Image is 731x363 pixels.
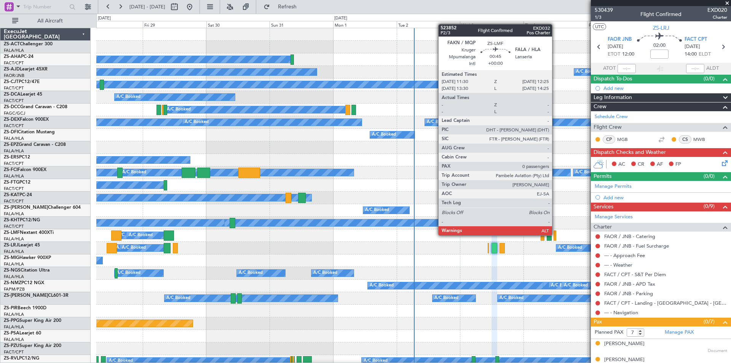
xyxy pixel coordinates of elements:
span: ZS-LMF [4,230,20,235]
a: ZS-RVLPC12/NG [4,356,39,361]
span: AF [657,161,663,168]
span: Dispatch To-Dos [594,75,632,83]
div: Mon 1 [333,21,397,28]
span: 12:00 [622,51,634,58]
a: FAOR/JNB [4,73,24,78]
a: ZS-MIGHawker 900XP [4,256,51,260]
div: A/C Booked [129,230,153,241]
div: Thu 4 [524,21,587,28]
a: FACT/CPT [4,161,24,166]
span: ZS-PZU [4,344,19,348]
a: ZS-NMZPC12 NGX [4,281,44,285]
div: A/C Booked [117,91,140,103]
a: Schedule Crew [595,113,628,121]
a: FALA/HLA [4,136,24,141]
span: ZS-PPG [4,318,19,323]
span: ZS-LRJ [4,243,18,248]
a: ZS-DCALearjet 45 [4,92,42,97]
a: FACT/CPT [4,186,24,192]
span: Crew [594,102,607,111]
a: ZS-PPGSuper King Air 200 [4,318,61,323]
a: ZS-PIRBeech 1900D [4,306,46,310]
button: Refresh [260,1,306,13]
span: Document [708,348,727,354]
span: ALDT [706,65,719,72]
div: Flight Confirmed [640,10,682,18]
span: ZS-[PERSON_NAME] [4,293,48,298]
div: A/C Booked [575,167,599,178]
a: --- - Weather [604,262,632,268]
span: All Aircraft [20,18,80,24]
div: A/C Booked [495,117,519,128]
div: A/C Booked [117,267,140,279]
span: 530439 [595,6,613,14]
div: Add new [603,194,727,201]
span: ZS-PSA [4,331,19,336]
div: A/C Booked [576,66,600,78]
a: ZS-DCCGrand Caravan - C208 [4,105,67,109]
span: ZS-RVL [4,356,19,361]
div: A/C Booked [551,280,575,291]
a: ZS-DEXFalcon 900EX [4,117,49,122]
div: A/C Booked [427,117,451,128]
a: FACT / CPT - Landing - [GEOGRAPHIC_DATA] - [GEOGRAPHIC_DATA] International FACT / CPT [604,300,727,306]
span: ZS-NGS [4,268,21,273]
div: A/C Booked [122,242,146,254]
span: AC [618,161,625,168]
a: ZS-EPZGrand Caravan - C208 [4,142,66,147]
a: FALA/HLA [4,249,24,254]
a: ZS-FTGPC12 [4,180,30,185]
a: ZS-AJDLearjet 45XR [4,67,48,72]
a: --- - Navigation [604,309,638,316]
span: (0/7) [704,318,715,326]
div: Sun 31 [270,21,333,28]
span: ZS-DCC [4,105,20,109]
span: 1/3 [595,14,613,21]
a: FACT/CPT [4,85,24,91]
span: ELDT [699,51,711,58]
span: ZS-LRJ [653,24,669,32]
span: Permits [594,172,611,181]
div: Thu 28 [79,21,143,28]
a: FACT/CPT [4,349,24,355]
span: ZS-FCI [4,168,18,172]
span: FACT CPT [685,36,707,43]
div: A/C Booked [313,267,337,279]
a: FACT / CPT - S&T Per Diem [604,271,666,278]
span: ATOT [603,65,616,72]
button: UTC [593,23,606,30]
span: Refresh [271,4,303,10]
div: [PERSON_NAME] [604,340,645,348]
div: A/C Booked [185,117,209,128]
a: FAOR / JNB - APD Tax [604,281,655,287]
a: FAGC/GCJ [4,110,25,116]
a: ZS-LRJLearjet 45 [4,243,40,248]
div: Fri 5 [587,21,651,28]
span: ZS-DCA [4,92,21,97]
span: Pax [594,318,602,326]
span: Charter [594,223,612,232]
span: ZS-KHT [4,218,20,222]
span: ZS-KAT [4,193,19,197]
a: ZS-PSALearjet 60 [4,331,41,336]
div: A/C Booked [239,267,263,279]
span: (0/0) [704,75,715,83]
a: FALA/HLA [4,261,24,267]
a: FACT/CPT [4,224,24,229]
a: ZS-KHTPC12/NG [4,218,40,222]
span: FP [675,161,681,168]
a: FAOR / JNB - Catering [604,233,655,240]
div: A/C Booked [372,129,396,141]
span: [DATE] [608,43,623,51]
div: A/C Booked [558,242,582,254]
a: FAOR / JNB - Parking [604,290,653,297]
div: Tue 2 [397,21,460,28]
a: FALA/HLA [4,274,24,280]
span: 02:00 [653,42,666,50]
a: Manage Services [595,213,633,221]
a: FALA/HLA [4,173,24,179]
span: ZS-NMZ [4,281,21,285]
span: [DATE] [685,43,700,51]
div: Sat 30 [206,21,270,28]
a: FALA/HLA [4,211,24,217]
